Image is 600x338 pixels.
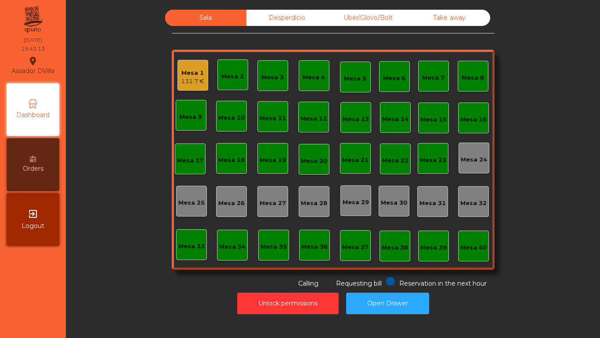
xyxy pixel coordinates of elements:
[303,73,325,82] div: Mesa 4
[178,242,205,251] div: Mesa 33
[298,279,318,287] span: Calling
[342,243,369,252] div: Mesa 37
[301,199,327,208] div: Mesa 28
[24,36,42,44] div: [DATE]
[409,10,490,26] div: Take away
[419,199,446,208] div: Mesa 31
[221,72,244,81] div: Mesa 2
[28,56,38,66] i: location_on
[181,77,204,86] div: 131.7 €
[343,198,369,207] div: Mesa 29
[382,156,408,165] div: Mesa 22
[422,73,445,82] div: Mesa 7
[237,293,339,314] button: Unlock permissions
[382,115,408,124] div: Mesa 14
[181,69,204,77] div: Mesa 1
[328,10,409,26] div: Uber/Glovo/Bolt
[336,279,382,287] span: Requesting bill
[344,74,366,83] div: Mesa 5
[383,74,405,83] div: Mesa 6
[22,4,43,35] img: qpiato
[180,113,202,121] div: Mesa 9
[218,199,245,208] div: Mesa 26
[381,198,407,207] div: Mesa 30
[301,157,327,165] div: Mesa 20
[218,114,245,122] div: Mesa 10
[399,279,487,287] span: Reservation in the next hour
[165,10,246,26] div: Sala
[460,115,487,124] div: Mesa 16
[16,110,50,120] span: Dashboard
[346,293,429,314] button: Open Drawer
[260,114,286,123] div: Mesa 11
[21,45,45,53] div: 19:42:13
[260,156,286,165] div: Mesa 19
[301,242,328,251] div: Mesa 36
[22,221,44,231] span: Logout
[461,155,487,164] div: Mesa 24
[420,243,447,252] div: Mesa 39
[260,199,286,208] div: Mesa 27
[300,114,327,123] div: Mesa 12
[342,156,369,165] div: Mesa 21
[28,209,38,219] i: exit_to_app
[460,199,487,208] div: Mesa 32
[420,115,447,124] div: Mesa 15
[219,242,246,251] div: Mesa 34
[260,242,287,251] div: Mesa 35
[460,243,487,252] div: Mesa 40
[218,156,245,165] div: Mesa 18
[261,73,284,82] div: Mesa 3
[11,55,54,77] div: Assador DVilla
[23,164,43,173] span: Orders
[420,156,446,165] div: Mesa 23
[178,198,205,207] div: Mesa 25
[343,115,369,124] div: Mesa 13
[462,73,484,82] div: Mesa 8
[382,243,408,252] div: Mesa 38
[246,10,328,26] div: Desperdicio
[177,156,203,165] div: Mesa 17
